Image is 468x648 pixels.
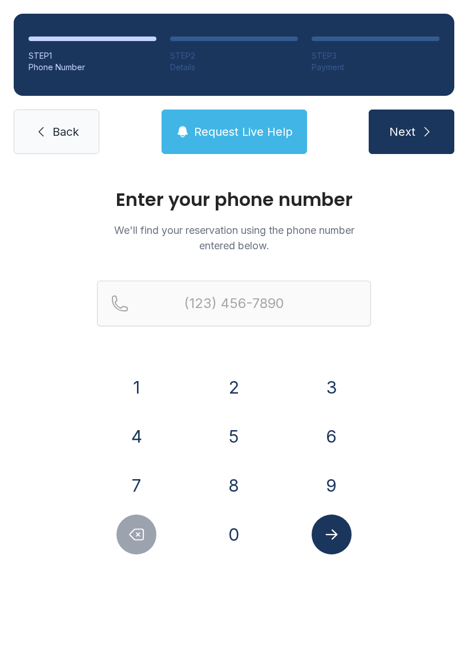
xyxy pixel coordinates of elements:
[29,50,156,62] div: STEP 1
[116,416,156,456] button: 4
[170,50,298,62] div: STEP 2
[116,515,156,554] button: Delete number
[53,124,79,140] span: Back
[97,191,371,209] h1: Enter your phone number
[170,62,298,73] div: Details
[29,62,156,73] div: Phone Number
[116,367,156,407] button: 1
[312,465,352,505] button: 9
[312,416,352,456] button: 6
[116,465,156,505] button: 7
[214,416,254,456] button: 5
[312,62,439,73] div: Payment
[194,124,293,140] span: Request Live Help
[214,465,254,505] button: 8
[312,515,352,554] button: Submit lookup form
[97,281,371,326] input: Reservation phone number
[214,515,254,554] button: 0
[312,367,352,407] button: 3
[214,367,254,407] button: 2
[312,50,439,62] div: STEP 3
[389,124,415,140] span: Next
[97,222,371,253] p: We'll find your reservation using the phone number entered below.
